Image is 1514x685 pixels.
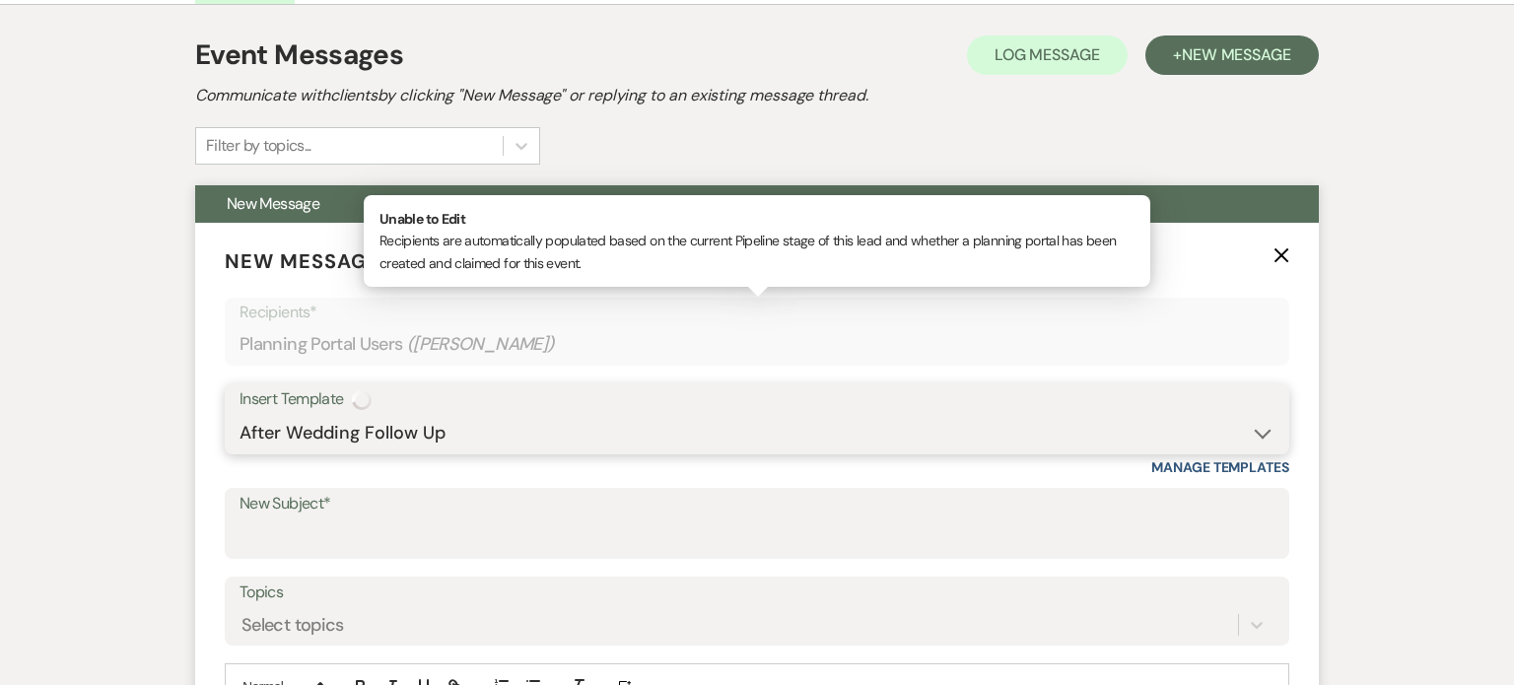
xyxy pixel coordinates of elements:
span: New Message [225,248,380,274]
img: loading spinner [352,390,372,410]
p: Recipients are automatically populated based on the current Pipeline stage of this lead and wheth... [379,208,1135,274]
a: Manage Templates [1151,458,1289,476]
h2: Communicate with clients by clicking "New Message" or replying to an existing message thread. [195,84,1319,107]
h1: Event Messages [195,34,403,76]
button: +New Message [1145,35,1319,75]
span: Log Message [995,44,1100,65]
strong: Unable to Edit [379,210,465,228]
div: Planning Portal Users [240,325,1274,364]
span: ( [PERSON_NAME] ) [407,331,555,358]
button: Log Message [967,35,1128,75]
p: Recipients* [240,300,1274,325]
div: Select topics [241,612,344,639]
label: Topics [240,579,1274,607]
span: New Message [1182,44,1291,65]
div: Insert Template [240,385,1274,414]
div: Filter by topics... [206,134,311,158]
label: New Subject* [240,490,1274,518]
span: New Message [227,193,319,214]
